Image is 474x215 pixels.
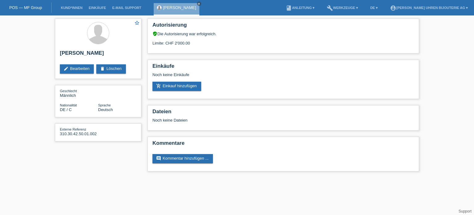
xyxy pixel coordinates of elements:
a: account_circle[PERSON_NAME] Uhren Bijouterie AG ▾ [387,6,471,10]
i: add_shopping_cart [156,84,161,88]
h2: Autorisierung [152,22,414,31]
span: Nationalität [60,103,77,107]
span: Sprache [98,103,111,107]
div: Die Autorisierung war erfolgreich. [152,31,414,36]
a: POS — MF Group [9,5,42,10]
span: Deutsch [98,107,113,112]
span: Externe Referenz [60,127,86,131]
i: book [286,5,292,11]
a: [PERSON_NAME] [163,5,196,10]
h2: Dateien [152,109,414,118]
i: delete [100,66,105,71]
h2: Kommentare [152,140,414,149]
a: DE ▾ [367,6,381,10]
a: star_border [134,20,140,27]
h2: Einkäufe [152,63,414,72]
a: close [197,2,201,6]
i: account_circle [390,5,396,11]
a: E-Mail Support [109,6,144,10]
i: verified_user [152,31,157,36]
a: buildWerkzeuge ▾ [324,6,361,10]
a: Einkäufe [85,6,109,10]
i: edit [64,66,69,71]
span: Geschlecht [60,89,77,93]
i: close [197,2,201,5]
div: 310.30.42.50.01.002 [60,127,98,136]
div: Limite: CHF 2'000.00 [152,36,414,45]
div: Noch keine Dateien [152,118,341,123]
a: add_shopping_cartEinkauf hinzufügen [152,82,201,91]
div: Noch keine Einkäufe [152,72,414,82]
a: bookAnleitung ▾ [283,6,318,10]
a: Support [459,209,472,213]
a: deleteLöschen [96,64,126,74]
a: editBearbeiten [60,64,94,74]
i: comment [156,156,161,161]
i: star_border [134,20,140,26]
span: Deutschland / C / 04.11.2013 [60,107,72,112]
h2: [PERSON_NAME] [60,50,136,59]
a: commentKommentar hinzufügen ... [152,154,213,163]
i: build [327,5,333,11]
a: Kund*innen [58,6,85,10]
div: Männlich [60,88,98,98]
